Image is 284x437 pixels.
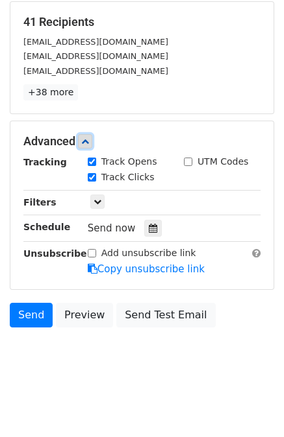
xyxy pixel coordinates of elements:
[23,84,78,100] a: +38 more
[88,222,136,234] span: Send now
[116,303,215,327] a: Send Test Email
[101,155,157,169] label: Track Opens
[23,222,70,232] strong: Schedule
[23,134,261,148] h5: Advanced
[23,66,168,76] small: [EMAIL_ADDRESS][DOMAIN_NAME]
[56,303,113,327] a: Preview
[198,155,248,169] label: UTM Codes
[23,51,168,61] small: [EMAIL_ADDRESS][DOMAIN_NAME]
[10,303,53,327] a: Send
[23,157,67,167] strong: Tracking
[23,37,168,47] small: [EMAIL_ADDRESS][DOMAIN_NAME]
[101,171,155,184] label: Track Clicks
[88,263,205,275] a: Copy unsubscribe link
[101,246,196,260] label: Add unsubscribe link
[219,375,284,437] iframe: Chat Widget
[23,15,261,29] h5: 41 Recipients
[23,197,57,207] strong: Filters
[219,375,284,437] div: 聊天小组件
[23,248,87,259] strong: Unsubscribe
